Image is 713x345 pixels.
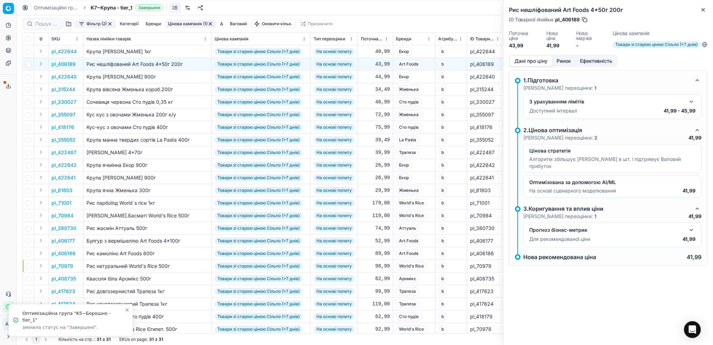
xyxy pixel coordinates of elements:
span: Товари зі старою ціною Сільпо (>7 днів) [215,124,302,131]
button: pl_81803 [51,187,72,194]
div: pl_330027 [470,99,501,106]
span: World's Rice [396,262,427,270]
button: AK [3,318,14,330]
span: На основі попиту [314,263,355,270]
span: b [438,60,447,68]
span: b [438,186,447,195]
div: Рис круглий World's Rice Єгипет. 500г [86,326,209,333]
p: pl_380730 [51,225,76,232]
span: b [438,224,447,232]
button: Бренди [143,20,164,28]
div: Сочевиця червона Сто пудів 0,35 кг [86,99,209,106]
p: pl_70984 [51,212,74,219]
span: Сто пудів [396,123,422,131]
span: Товари зі старою ціною Сільпо (>7 днів) [215,99,302,106]
span: World's Rice [396,325,427,333]
span: Жменька [396,186,422,195]
div: 39,99 [361,149,390,156]
span: Завершені [135,4,163,11]
span: Поточна ціна [361,36,383,42]
p: Цінова стратегія [529,147,695,154]
div: Кус кус з овочами Жменька 200г к/у [86,111,209,118]
strong: 1 [594,213,596,219]
div: Крупа [PERSON_NAME] 1кг [86,48,209,55]
span: На основі попиту [314,300,355,307]
button: Close toast [123,306,131,314]
span: Цінова кампанія [215,36,249,42]
strong: 31 [159,337,163,342]
div: pl_422641 [470,174,501,181]
span: На основі попиту [314,136,355,143]
span: Екор [396,73,412,81]
span: b [438,85,447,94]
div: Рис жасмін Аттуаль 500г [86,225,209,232]
div: pl_355097 [470,111,501,118]
span: b [438,148,447,157]
span: b [438,287,447,296]
button: Expand [37,287,45,295]
button: Оновити кільк. [251,20,296,28]
span: Товари зі старою ціною Сільпо (>7 днів) [215,174,302,181]
button: pl_417624 [51,300,75,307]
p: pl_406186 [51,250,76,257]
div: Крупа вівсяна Жменька короб.200г [86,86,209,93]
button: pl_330027 [51,99,76,106]
button: Expand [37,135,45,144]
span: Аттуаль [396,224,419,232]
div: Рис камоліно Art Foods 800г [86,250,209,257]
div: pl_70978 [470,326,501,333]
span: На основі попиту [314,199,355,207]
span: b [438,249,447,258]
button: Expand [37,161,45,169]
span: b [438,211,447,220]
span: World's Rice [396,211,427,220]
div: Крупа ячна Жменька 300г [86,187,209,194]
button: Expand [37,85,45,93]
button: Expand [37,123,45,131]
button: Expand [37,299,45,308]
button: Expand all [37,35,45,43]
span: Трапеза [396,148,419,157]
span: Сто пудів [396,312,422,321]
span: На основі попиту [314,61,355,68]
div: 29,99 [361,187,390,194]
div: pl_408735 [470,275,501,282]
div: : [58,337,111,342]
span: ID Товарної лінійки [470,36,494,42]
p: Алгоритм збільшує [PERSON_NAME] в шт. і підтримує Валовий прибуток [529,156,695,170]
button: pl_406189 [51,61,76,68]
span: На основі попиту [314,86,355,93]
dd: 41,99 [546,42,568,49]
div: pl_406189 [470,61,501,68]
span: Екор [396,174,412,182]
button: Expand [37,72,45,81]
button: Ефективність [575,56,617,66]
div: Рис довгозернистий Трапеза 1кг [86,288,209,295]
span: Товари зі старою ціною Сільпо (>7 днів) [215,136,302,143]
span: На основі попиту [314,111,355,118]
button: Цінова кампанія (1) [165,20,216,28]
div: 179,00 [361,199,390,207]
button: pl_422642 [51,162,77,169]
div: 43,99 [361,61,390,68]
span: SKU [51,36,60,42]
span: b [438,312,447,321]
span: b [438,275,447,283]
span: Тип переоцінки [314,36,345,42]
button: pl_71001 [51,199,71,207]
div: 119,00 [361,300,390,307]
p: 41,99 - 45,99 [664,107,695,114]
div: Крупа ячмінна Екор 900г [86,162,209,169]
span: Товари зі старою ціною Сільпо (>7 днів) [215,199,302,207]
p: pl_422644 [51,48,77,55]
span: La Pasta [396,136,419,144]
div: 46,99 [361,99,390,106]
p: На основі сценарного моделювання [529,187,616,194]
button: Expand [37,173,45,182]
button: Ваговий [227,20,250,28]
div: змінила статус на "Завершені". [22,324,124,331]
button: pl_422640 [51,73,77,80]
button: Expand [37,249,45,257]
